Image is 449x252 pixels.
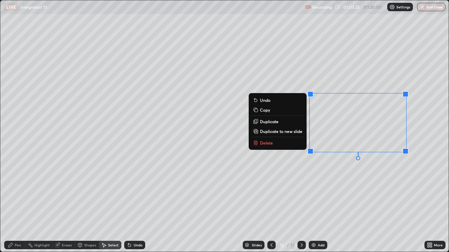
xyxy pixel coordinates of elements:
[389,4,395,10] img: class-settings-icons
[15,243,21,247] div: Pen
[312,5,332,10] p: Recording
[279,243,286,247] div: 12
[311,242,316,248] img: add-slide-button
[260,119,279,124] p: Duplicate
[62,243,72,247] div: Eraser
[252,139,304,147] button: Delete
[134,243,142,247] div: Undo
[260,140,273,146] p: Delete
[252,96,304,104] button: Undo
[318,243,324,247] div: Add
[21,4,47,10] p: Integration 13
[6,4,16,10] p: LIVE
[252,243,262,247] div: Slides
[108,243,119,247] div: Select
[420,4,425,10] img: end-class-cross
[260,128,302,134] p: Duplicate to new slide
[252,106,304,114] button: Copy
[84,243,96,247] div: Shapes
[396,5,410,9] p: Settings
[34,243,50,247] div: Highlight
[305,4,311,10] img: recording.375f2c34.svg
[417,3,445,11] button: End Class
[260,97,270,103] p: Undo
[434,243,443,247] div: More
[252,117,304,126] button: Duplicate
[260,107,270,113] p: Copy
[252,127,304,135] button: Duplicate to new slide
[290,242,295,248] div: 12
[287,243,289,247] div: /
